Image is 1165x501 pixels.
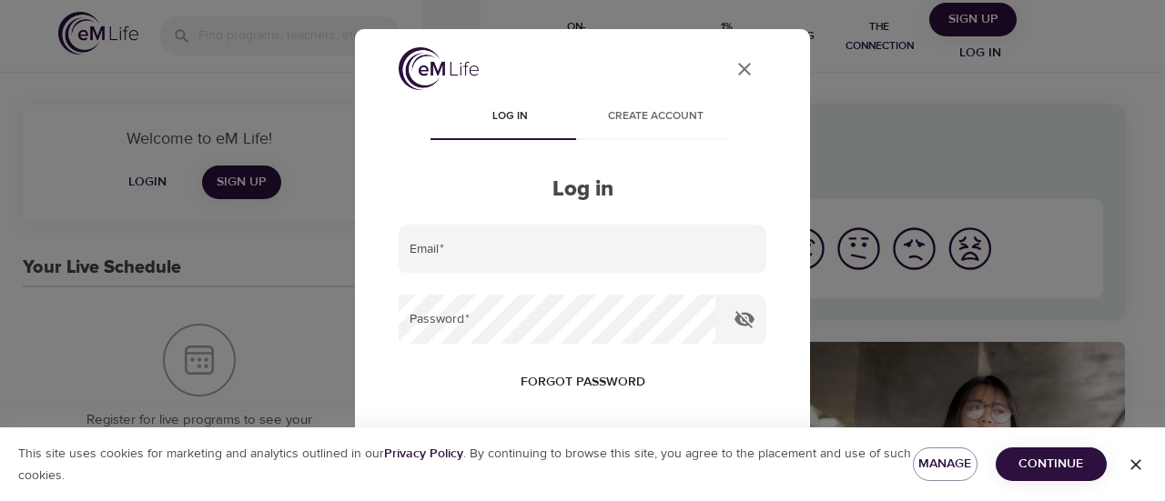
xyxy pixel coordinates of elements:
[723,47,766,91] button: close
[927,453,963,476] span: Manage
[521,371,645,394] span: Forgot password
[513,366,653,399] button: Forgot password
[593,107,717,126] span: Create account
[399,96,766,140] div: disabled tabs example
[1010,453,1092,476] span: Continue
[448,107,572,126] span: Log in
[399,176,766,203] h2: Log in
[399,47,479,90] img: logo
[384,446,463,462] b: Privacy Policy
